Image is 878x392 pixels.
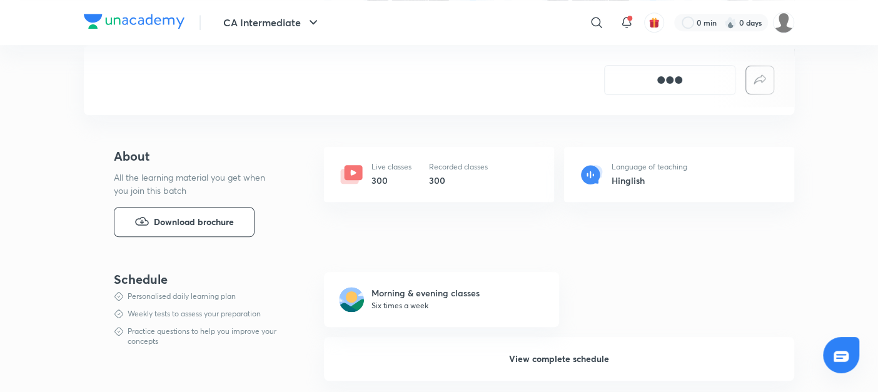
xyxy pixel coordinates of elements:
span: View complete schedule [509,353,609,365]
p: Recorded classes [429,161,488,173]
h6: Hinglish [612,174,687,187]
button: View complete schedule [324,337,794,381]
button: Download brochure [114,207,255,237]
img: streak [724,16,737,29]
div: Practice questions to help you improve your concepts [128,326,283,346]
h4: About [114,147,284,166]
img: adnan [773,12,794,33]
div: Weekly tests to assess your preparation [128,309,261,319]
h6: 300 [371,174,411,187]
a: Company Logo [84,14,184,32]
div: Schedule [114,272,283,286]
div: Personalised daily learning plan [128,291,236,301]
p: All the learning material you get when you join this batch [114,171,275,197]
p: Six times a week [371,299,480,312]
button: CA Intermediate [216,10,328,35]
h6: 300 [429,174,488,187]
span: Download brochure [154,215,234,229]
p: Live classes [371,161,411,173]
h6: Morning & evening classes [371,287,480,299]
button: [object Object] [604,65,735,95]
button: avatar [644,13,664,33]
img: Company Logo [84,14,184,29]
p: Language of teaching [612,161,687,173]
img: avatar [648,17,660,28]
